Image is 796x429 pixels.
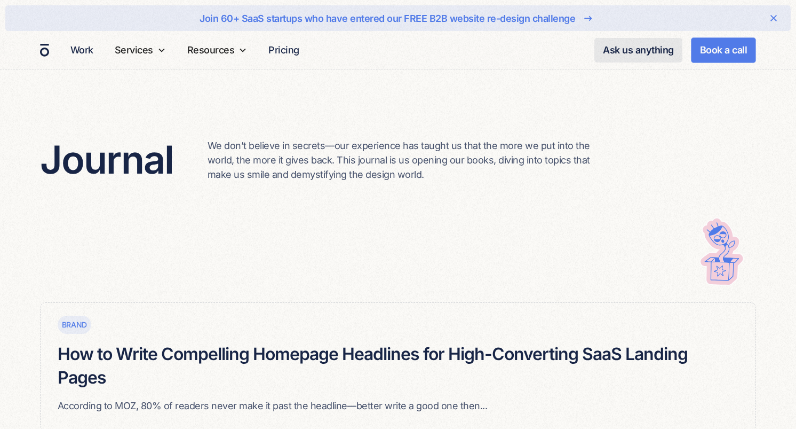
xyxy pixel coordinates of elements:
p: We don’t believe in secrets—our experience has taught us that the more we put into the world, the... [208,138,592,182]
a: Ask us anything [594,38,682,63]
a: Join 60+ SaaS startups who have entered our FREE B2B website re-design challenge [39,10,757,27]
a: Book a call [691,37,757,63]
div: Join 60+ SaaS startups who have entered our FREE B2B website re-design challenge [200,11,575,26]
div: Services [110,31,170,69]
a: Pricing [264,40,304,60]
h2: Journal [40,137,173,183]
p: According to MOZ, 80% of readers never make it past the headline––better write a good one then... [58,399,739,413]
a: Work [66,40,98,60]
div: Resources [187,43,235,57]
div: Services [115,43,153,57]
div: Resources [183,31,252,69]
div: Brand [62,319,87,330]
a: home [40,43,49,57]
h5: How to Write Compelling Homepage Headlines for High-Converting SaaS Landing Pages [58,342,739,391]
